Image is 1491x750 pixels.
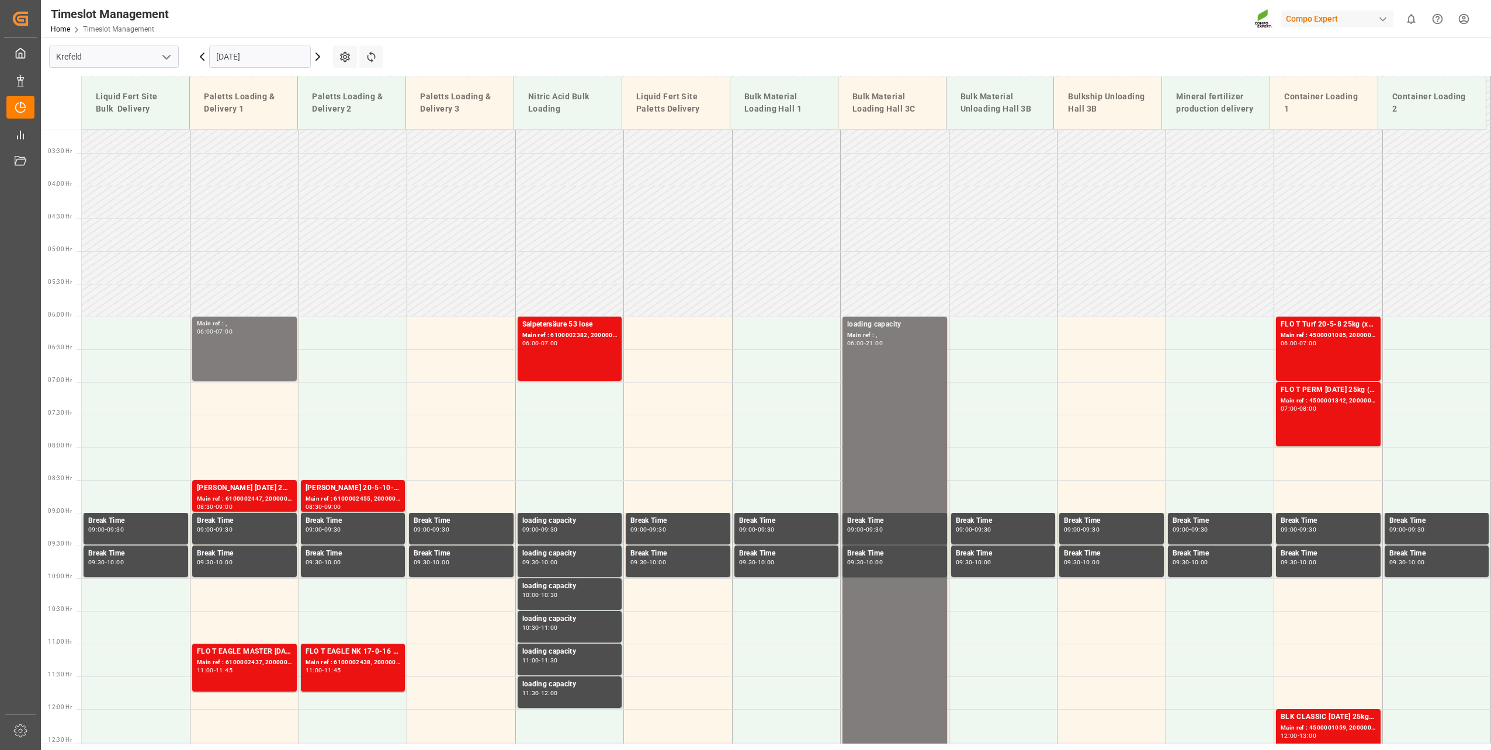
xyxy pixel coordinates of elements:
[199,86,288,120] div: Paletts Loading & Delivery 1
[541,690,558,696] div: 12:00
[1083,527,1100,532] div: 09:30
[48,573,72,579] span: 10:00 Hr
[847,527,864,532] div: 09:00
[541,625,558,630] div: 11:00
[48,377,72,383] span: 07:00 Hr
[306,515,401,527] div: Break Time
[1281,527,1298,532] div: 09:00
[197,548,292,560] div: Break Time
[755,560,757,565] div: -
[414,527,431,532] div: 09:00
[522,658,539,663] div: 11:00
[431,527,432,532] div: -
[522,690,539,696] div: 11:30
[48,213,72,220] span: 04:30 Hr
[107,560,124,565] div: 10:00
[847,548,942,560] div: Break Time
[1298,406,1299,411] div: -
[630,515,726,527] div: Break Time
[539,658,540,663] div: -
[1389,548,1485,560] div: Break Time
[1191,560,1208,565] div: 10:00
[758,527,775,532] div: 09:30
[847,515,942,527] div: Break Time
[864,560,866,565] div: -
[322,504,324,509] div: -
[847,341,864,346] div: 06:00
[522,613,618,625] div: loading capacity
[647,527,649,532] div: -
[197,560,214,565] div: 09:30
[1083,560,1100,565] div: 10:00
[1299,341,1316,346] div: 07:00
[539,592,540,598] div: -
[105,560,107,565] div: -
[956,86,1045,120] div: Bulk Material Unloading Hall 3B
[1081,527,1083,532] div: -
[197,319,292,329] div: Main ref : ,
[324,560,341,565] div: 10:00
[306,504,323,509] div: 08:30
[758,560,775,565] div: 10:00
[848,86,937,120] div: Bulk Material Loading Hall 3C
[91,86,180,120] div: Liquid Fert Site Bulk Delivery
[956,527,973,532] div: 09:00
[1299,733,1316,738] div: 13:00
[197,515,292,527] div: Break Time
[1173,548,1268,560] div: Break Time
[1173,515,1268,527] div: Break Time
[1424,6,1451,32] button: Help Center
[414,515,509,527] div: Break Time
[197,504,214,509] div: 08:30
[539,527,540,532] div: -
[1298,341,1299,346] div: -
[1081,560,1083,565] div: -
[972,560,974,565] div: -
[1064,548,1159,560] div: Break Time
[522,331,618,341] div: Main ref : 6100002382, 2000001989
[1299,560,1316,565] div: 10:00
[522,679,618,690] div: loading capacity
[975,560,991,565] div: 10:00
[864,527,866,532] div: -
[1173,560,1190,565] div: 09:30
[956,548,1051,560] div: Break Time
[216,668,233,673] div: 11:45
[1281,515,1376,527] div: Break Time
[48,671,72,678] span: 11:30 Hr
[1281,733,1298,738] div: 12:00
[88,548,183,560] div: Break Time
[522,341,539,346] div: 06:00
[322,668,324,673] div: -
[1281,341,1298,346] div: 06:00
[972,527,974,532] div: -
[1408,560,1425,565] div: 10:00
[522,527,539,532] div: 09:00
[1189,560,1191,565] div: -
[197,494,292,504] div: Main ref : 6100002447, 2000001797
[197,646,292,658] div: FLO T EAGLE MASTER [DATE] 25kg(x40) INTFTL S NK 8-0-24 25kg (x40) INTKGA 0-0-28 25kg (x40) INTFLO...
[1064,560,1081,565] div: 09:30
[649,560,666,565] div: 10:00
[306,560,323,565] div: 09:30
[1191,527,1208,532] div: 09:30
[48,704,72,710] span: 12:00 Hr
[197,527,214,532] div: 09:00
[523,86,612,120] div: Nitric Acid Bulk Loading
[216,527,233,532] div: 09:30
[1408,527,1425,532] div: 09:30
[214,527,216,532] div: -
[216,329,233,334] div: 07:00
[48,279,72,285] span: 05:30 Hr
[197,329,214,334] div: 06:00
[88,560,105,565] div: 09:30
[48,442,72,449] span: 08:00 Hr
[197,668,214,673] div: 11:00
[88,527,105,532] div: 09:00
[847,560,864,565] div: 09:30
[48,409,72,416] span: 07:30 Hr
[48,344,72,350] span: 06:30 Hr
[539,625,540,630] div: -
[214,668,216,673] div: -
[1281,331,1376,341] div: Main ref : 4500001085, 2000001103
